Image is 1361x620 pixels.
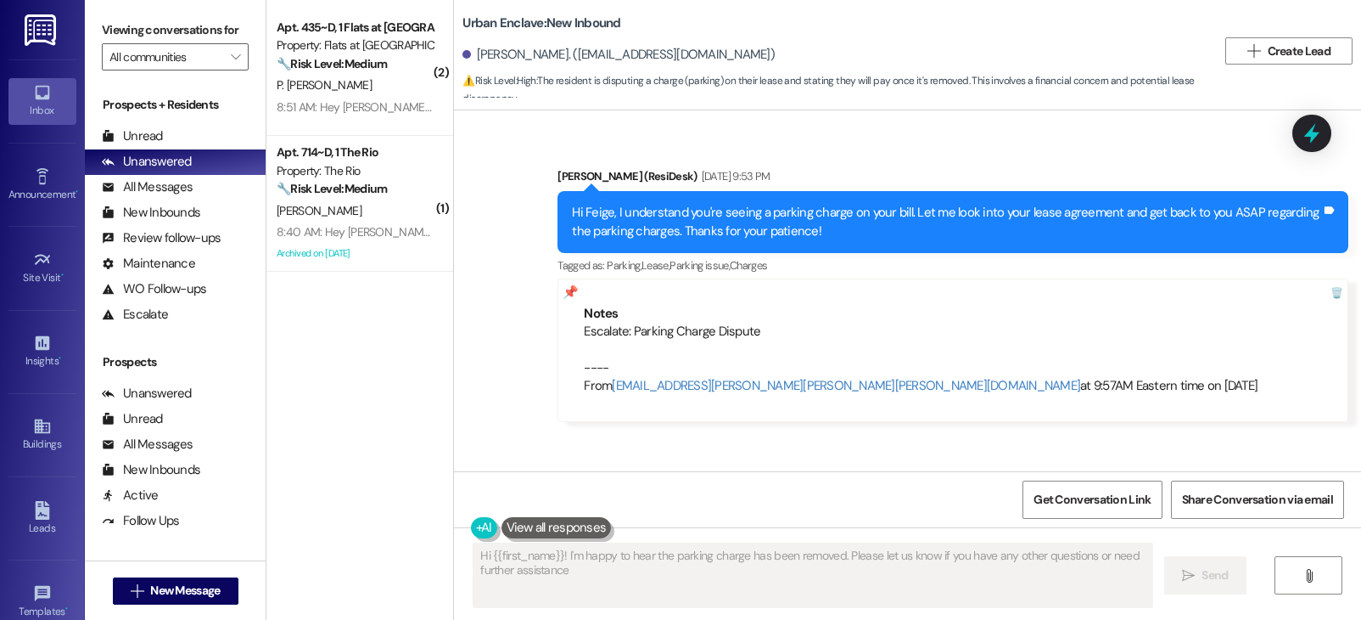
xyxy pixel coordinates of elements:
div: New Inbounds [102,461,200,479]
a: Site Visit • [8,245,76,291]
div: Escalate: Parking Charge Dispute ---- From at 9:57AM Eastern time on [DATE] [584,323,1322,396]
div: Unanswered [102,153,192,171]
i:  [1302,569,1315,583]
div: Tagged as: [557,253,1348,278]
span: P. [PERSON_NAME] [277,77,372,93]
span: Charges [730,258,767,273]
button: Share Conversation via email [1171,481,1344,519]
span: • [65,603,68,615]
a: Inbox [8,78,76,124]
span: Send [1201,566,1228,584]
div: Maintenance [102,255,195,273]
b: Urban Enclave: New Inbound [462,14,620,32]
div: Residents [85,559,266,577]
span: • [59,352,61,364]
button: Create Lead [1225,37,1353,65]
span: Parking , [607,258,641,273]
a: [EMAIL_ADDRESS][PERSON_NAME][PERSON_NAME][PERSON_NAME][DOMAIN_NAME] [612,377,1080,394]
div: Prospects + Residents [85,96,266,114]
button: Get Conversation Link [1022,481,1162,519]
button: New Message [113,578,238,605]
strong: 🔧 Risk Level: Medium [277,56,387,71]
div: All Messages [102,436,193,454]
div: [PERSON_NAME] (ResiDesk) [557,167,1348,191]
div: Unread [102,127,163,145]
b: Notes [584,305,618,322]
div: New Inbounds [102,204,200,222]
label: Viewing conversations for [102,17,249,43]
strong: ⚠️ Risk Level: High [462,74,535,87]
img: ResiDesk Logo [25,14,59,46]
div: Hi Feige, I understand you're seeing a parking charge on your bill. Let me look into your lease a... [572,204,1321,240]
span: Get Conversation Link [1033,491,1151,509]
div: All Messages [102,178,193,196]
div: Follow Ups [102,512,180,530]
span: Lease , [641,258,669,273]
div: 8:40 AM: Hey [PERSON_NAME], we appreciate your text! We'll be back at 11AM to help you out. If it... [277,224,996,240]
div: Property: The Rio [277,162,434,180]
div: Apt. 714~D, 1 The Rio [277,144,434,161]
div: Apt. 435~D, 1 Flats at [GEOGRAPHIC_DATA] [277,19,434,37]
div: Prospects [85,353,266,371]
div: Property: Flats at [GEOGRAPHIC_DATA] [277,37,434,54]
div: Archived on [DATE] [275,243,435,264]
button: Send [1164,556,1246,595]
input: All communities [109,43,221,70]
span: Parking issue , [669,258,730,273]
div: Unread [102,410,163,428]
div: WO Follow-ups [102,280,206,298]
div: Escalate [102,306,168,324]
strong: 🔧 Risk Level: Medium [277,181,387,196]
span: Share Conversation via email [1182,491,1333,509]
div: 8:51 AM: Hey [PERSON_NAME], we appreciate your text! We'll be back at 11AM to help you out. If it... [277,99,991,115]
div: Unanswered [102,385,192,403]
div: [PERSON_NAME]. ([EMAIL_ADDRESS][DOMAIN_NAME]) [462,46,775,64]
span: • [76,186,78,198]
span: : The resident is disputing a charge (parking) on their lease and stating they will pay once it's... [462,72,1217,109]
span: New Message [150,582,220,600]
span: [PERSON_NAME] [277,203,361,218]
a: Insights • [8,329,76,375]
textarea: Hi {{first_name}}! I'm happy to hear the parking charge has been removed. Please let us know [473,544,1151,607]
div: [DATE] 9:53 PM [697,167,770,185]
div: Active [102,487,159,504]
i:  [231,50,240,64]
a: Leads [8,496,76,542]
i:  [131,584,143,598]
span: • [61,269,64,281]
span: Create Lead [1268,42,1330,60]
div: Review follow-ups [102,229,221,247]
i:  [1182,569,1195,583]
i:  [1247,44,1260,58]
a: Buildings [8,412,76,458]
